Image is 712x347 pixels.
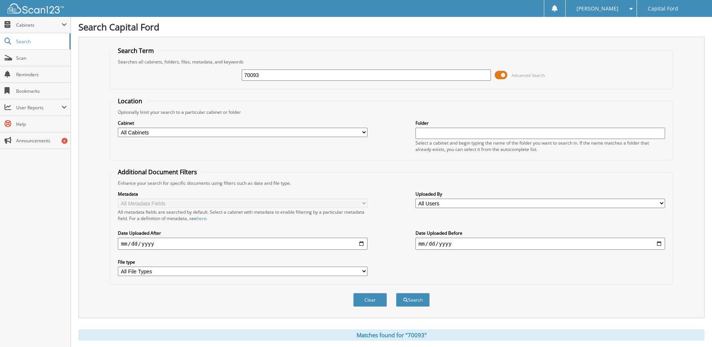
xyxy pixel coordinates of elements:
[114,180,668,186] div: Enhance your search for specific documents using filters such as date and file type.
[415,191,665,197] label: Uploaded By
[16,38,66,45] span: Search
[78,329,704,341] div: Matches found for "70093"
[353,293,387,307] button: Clear
[16,22,62,28] span: Cabinets
[577,6,619,11] span: [PERSON_NAME]
[118,238,367,250] input: start
[118,209,367,222] div: All metadata fields are searched by default. Select a cabinet with metadata to enable filtering b...
[512,72,545,78] span: Advanced Search
[415,120,665,126] label: Folder
[197,215,206,222] a: here
[415,238,665,250] input: end
[118,230,367,236] label: Date Uploaded After
[8,3,64,14] img: scan123-logo-white.svg
[16,137,67,144] span: Announcements
[78,21,704,33] h1: Search Capital Ford
[16,88,67,94] span: Bookmarks
[415,230,665,236] label: Date Uploaded Before
[16,71,67,78] span: Reminders
[415,140,665,152] div: Select a cabinet and begin typing the name of the folder you want to search in. If the name match...
[396,293,430,307] button: Search
[16,121,67,127] span: Help
[118,259,367,265] label: File type
[114,47,158,55] legend: Search Term
[62,138,68,144] div: 8
[16,104,62,111] span: User Reports
[118,191,367,197] label: Metadata
[114,168,201,176] legend: Additional Document Filters
[648,6,678,11] span: Capital Ford
[16,55,67,61] span: Scan
[114,59,668,65] div: Searches all cabinets, folders, files, metadata, and keywords
[114,97,146,105] legend: Location
[114,109,668,115] div: Optionally limit your search to a particular cabinet or folder
[118,120,367,126] label: Cabinet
